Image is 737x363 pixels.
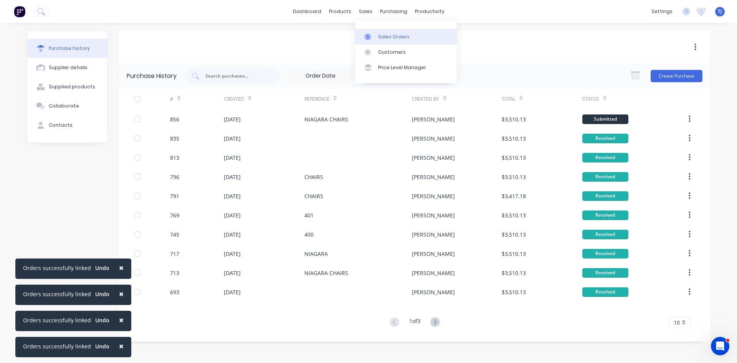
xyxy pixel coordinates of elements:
a: Price Level Manager [355,60,457,75]
div: $3,510.13 [502,173,526,181]
img: Factory [14,6,25,17]
span: × [119,341,124,351]
div: Collaborate [49,103,79,109]
div: [PERSON_NAME] [412,115,455,123]
div: Received [582,287,628,297]
button: Supplier details [27,58,107,77]
div: $3,510.13 [502,134,526,143]
div: $3,510.13 [502,115,526,123]
div: 693 [170,288,179,296]
button: Supplied products [27,77,107,96]
input: Search purchases... [205,72,268,80]
div: Received [582,249,628,259]
div: 791 [170,192,179,200]
span: TJ [718,8,722,15]
div: # [170,96,173,103]
div: [PERSON_NAME] [412,134,455,143]
button: Close [111,311,131,329]
div: 1 of 3 [409,317,420,328]
button: Undo [91,288,114,300]
div: Received [582,134,628,143]
div: Created By [412,96,439,103]
div: Received [582,153,628,162]
div: Received [582,211,628,220]
a: dashboard [289,6,325,17]
div: [PERSON_NAME] [412,269,455,277]
span: × [119,315,124,325]
div: Supplier details [49,64,88,71]
div: [DATE] [224,211,241,219]
span: × [119,288,124,299]
div: Received [582,172,628,182]
div: $3,510.13 [502,288,526,296]
div: Customers [378,49,406,56]
div: [PERSON_NAME] [412,154,455,162]
button: Undo [91,262,114,274]
div: Orders successfully linked [23,316,91,324]
div: [DATE] [224,115,241,123]
div: CHAIRS [304,192,323,200]
div: [DATE] [224,134,241,143]
div: Status [582,96,599,103]
div: settings [648,6,676,17]
div: 400 [304,230,314,239]
div: [PERSON_NAME] [412,173,455,181]
div: 796 [170,173,179,181]
div: 813 [170,154,179,162]
iframe: Intercom live chat [711,337,729,355]
div: $3,510.13 [502,230,526,239]
button: Close [111,285,131,303]
button: Collaborate [27,96,107,116]
div: [DATE] [224,288,241,296]
div: $3,510.13 [502,250,526,258]
a: Customers [355,45,457,60]
div: Price Level Manager [378,64,426,71]
input: Order Date [288,70,353,82]
div: Total [502,96,516,103]
span: 10 [674,318,680,327]
div: 835 [170,134,179,143]
div: [PERSON_NAME] [412,230,455,239]
div: $3,510.13 [502,211,526,219]
div: 745 [170,230,179,239]
div: Contacts [49,122,73,129]
div: Purchase History [127,71,177,81]
button: Contacts [27,116,107,135]
div: NIAGARA [304,250,328,258]
div: [DATE] [224,230,241,239]
button: Close [111,259,131,277]
button: Undo [91,315,114,326]
div: productivity [411,6,448,17]
div: purchasing [376,6,411,17]
div: 717 [170,250,179,258]
div: [DATE] [224,154,241,162]
div: 713 [170,269,179,277]
button: Create Purchase [651,70,702,82]
button: Close [111,337,131,355]
div: [DATE] [224,250,241,258]
div: 401 [304,211,314,219]
div: [PERSON_NAME] [412,192,455,200]
div: Purchase history [49,45,90,52]
button: Undo [91,341,114,352]
div: $3,510.13 [502,269,526,277]
button: Purchase history [27,39,107,58]
div: products [325,6,355,17]
div: [PERSON_NAME] [412,288,455,296]
div: Orders successfully linked [23,264,91,272]
div: Orders successfully linked [23,342,91,350]
div: sales [355,6,376,17]
div: Created [224,96,244,103]
div: [PERSON_NAME] [412,250,455,258]
div: [DATE] [224,269,241,277]
div: Submitted [582,114,628,124]
div: $3,510.13 [502,154,526,162]
div: Received [582,191,628,201]
div: [PERSON_NAME] [412,211,455,219]
span: × [119,262,124,273]
div: Received [582,268,628,278]
div: 769 [170,211,179,219]
a: Sales Orders [355,29,457,44]
div: Supplied products [49,83,95,90]
div: Received [582,230,628,239]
